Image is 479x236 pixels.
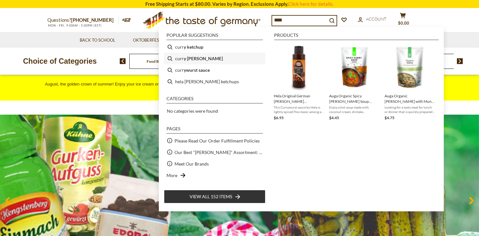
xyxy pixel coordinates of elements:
[47,24,102,27] span: MON - FRI, 9:00AM - 5:00PM (EST)
[184,55,223,62] b: y [PERSON_NAME]
[164,53,265,64] li: curry wurst
[147,59,177,64] a: Food By Category
[80,37,115,44] a: Back to School
[274,115,284,120] span: $6.95
[159,27,444,211] div: Instant Search Results
[166,33,263,40] li: Popular suggestions
[358,16,386,23] a: Account
[120,58,126,64] img: previous arrow
[457,58,463,64] img: next arrow
[385,115,394,120] span: $4.75
[271,41,327,124] li: Hela Original German Curry Wurst Sauce, 300ml
[274,105,324,114] span: This Currywurst sauce by Hela is lightly spiced.The classic among all [PERSON_NAME] ketchups in [...
[288,1,334,7] a: Click here for details.
[274,93,324,104] span: Hela Original German [PERSON_NAME] [PERSON_NAME] Sauce, 300ml
[385,105,435,114] span: Looking for a tasty meal for lunch or dinner that is quickly prepared and will satisfy your hunge...
[190,193,232,200] span: View all 152 items
[276,44,322,90] img: Hela Mild Currywurst Sauce
[184,43,203,51] b: y ketchup
[386,44,433,90] img: Auga Curry with Mung Beans and Black Rice
[164,135,265,146] li: Please Read Our Order Fulfillment Policies
[164,146,265,158] li: Our Best "[PERSON_NAME]" Assortment: 33 Choices For The Grillabend
[329,105,379,114] span: Enjoy a hot soup made with coconut cream, shiitake mushroomsm bamboo shoots, and [PERSON_NAME], p...
[164,76,265,87] li: hela curry ketchups
[164,190,265,203] li: View all 152 items
[329,44,379,121] a: Auga Organic Spicy Curry Soup PouchAuga Organic Spicy [PERSON_NAME] Soup Pouch, 14.1 oz.Enjoy a h...
[164,64,265,76] li: currywurst sauce
[47,16,118,24] p: Questions?
[385,93,435,104] span: Auga Organic [PERSON_NAME] with Mung Beans & Black Rice, Ready to Eat, 5.3 oz.
[175,160,209,167] a: Meet Our Brands
[385,44,435,121] a: Auga Curry with Mung Beans and Black RiceAuga Organic [PERSON_NAME] with Mung Beans & Black Rice,...
[366,16,386,21] span: Account
[164,158,265,169] li: Meet Our Brands
[175,137,260,144] a: Please Read Our Order Fulfillment Policies
[274,33,439,40] li: Products
[393,12,412,28] button: $0.00
[133,37,166,44] a: Oktoberfest
[327,41,382,124] li: Auga Organic Spicy Curry Soup Pouch, 14.1 oz.
[329,115,339,120] span: $4.45
[166,126,263,134] li: Pages
[382,41,437,124] li: Auga Organic Curry with Mung Beans & Black Rice, Ready to Eat, 5.3 oz.
[398,20,409,26] span: $0.00
[274,44,324,121] a: Hela Mild Currywurst SauceHela Original German [PERSON_NAME] [PERSON_NAME] Sauce, 300mlThis Curry...
[184,66,210,74] b: ywurst sauce
[167,108,218,114] span: No categories were found
[331,44,378,90] img: Auga Organic Spicy Curry Soup Pouch
[45,82,434,94] span: August, the golden crown of summer! Enjoy your ice cream on a sun-drenched afternoon with unique ...
[71,17,114,23] a: [PHONE_NUMBER]
[166,96,263,103] li: Categories
[175,149,263,156] a: Our Best "[PERSON_NAME]" Assortment: 33 Choices For The Grillabend
[164,41,265,53] li: curry ketchup
[329,93,379,104] span: Auga Organic Spicy [PERSON_NAME] Soup Pouch, 14.1 oz.
[164,169,265,181] li: More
